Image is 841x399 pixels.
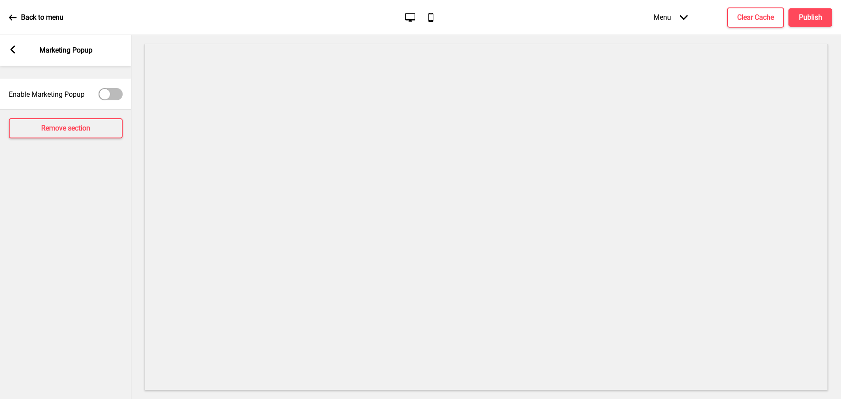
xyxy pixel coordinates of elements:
[788,8,832,27] button: Publish
[799,13,822,22] h4: Publish
[21,13,64,22] p: Back to menu
[39,46,92,55] p: Marketing Popup
[9,118,123,138] button: Remove section
[41,124,90,133] h4: Remove section
[737,13,774,22] h4: Clear Cache
[727,7,784,28] button: Clear Cache
[645,4,696,30] div: Menu
[9,90,85,99] label: Enable Marketing Popup
[9,6,64,29] a: Back to menu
